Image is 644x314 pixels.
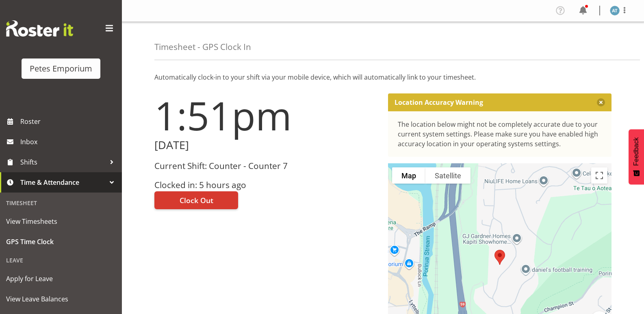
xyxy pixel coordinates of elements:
[2,195,120,211] div: Timesheet
[154,42,251,52] h4: Timesheet - GPS Clock In
[597,98,605,106] button: Close message
[154,161,378,171] h3: Current Shift: Counter - Counter 7
[6,273,116,285] span: Apply for Leave
[154,139,378,152] h2: [DATE]
[154,93,378,137] h1: 1:51pm
[395,98,483,106] p: Location Accuracy Warning
[20,115,118,128] span: Roster
[610,6,620,15] img: alex-micheal-taniwha5364.jpg
[392,167,425,184] button: Show street map
[2,232,120,252] a: GPS Time Clock
[180,195,213,206] span: Clock Out
[154,191,238,209] button: Clock Out
[398,119,602,149] div: The location below might not be completely accurate due to your current system settings. Please m...
[591,167,607,184] button: Toggle fullscreen view
[6,236,116,248] span: GPS Time Clock
[629,129,644,184] button: Feedback - Show survey
[20,136,118,148] span: Inbox
[20,176,106,188] span: Time & Attendance
[2,269,120,289] a: Apply for Leave
[2,252,120,269] div: Leave
[6,215,116,227] span: View Timesheets
[154,180,378,190] h3: Clocked in: 5 hours ago
[154,72,611,82] p: Automatically clock-in to your shift via your mobile device, which will automatically link to you...
[20,156,106,168] span: Shifts
[2,289,120,309] a: View Leave Balances
[30,63,92,75] div: Petes Emporium
[2,211,120,232] a: View Timesheets
[633,137,640,166] span: Feedback
[425,167,471,184] button: Show satellite imagery
[6,20,73,37] img: Rosterit website logo
[6,293,116,305] span: View Leave Balances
